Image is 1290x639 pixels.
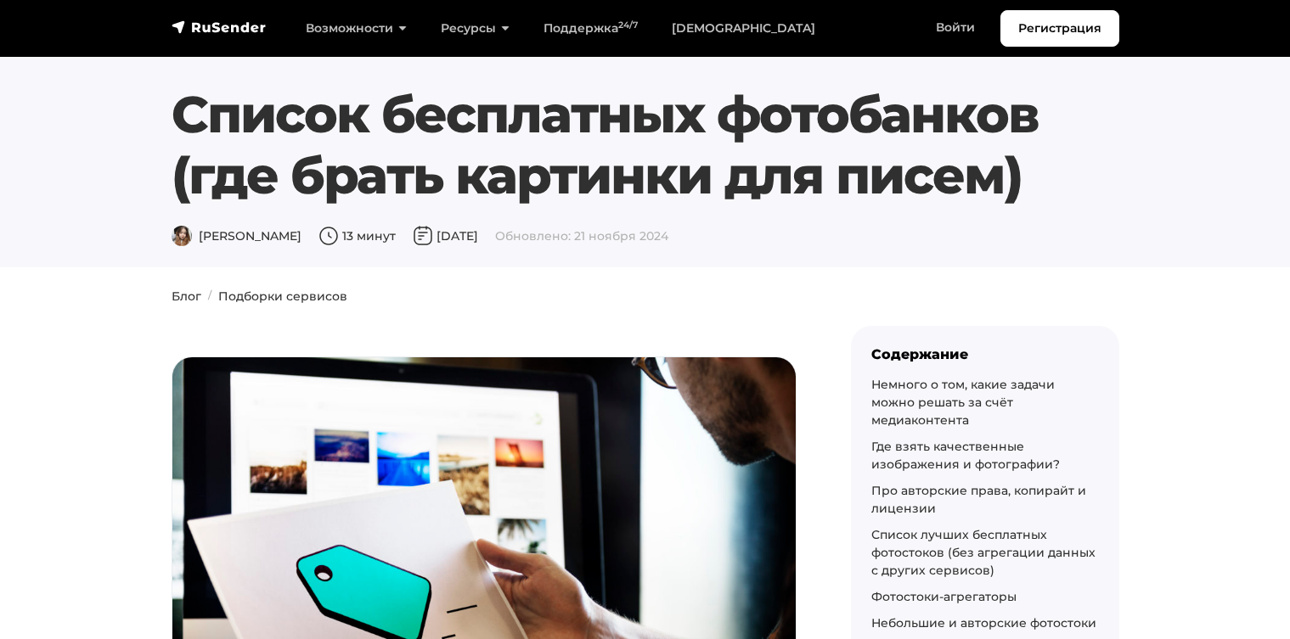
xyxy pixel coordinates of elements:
[871,377,1055,428] a: Немного о том, какие задачи можно решать за счёт медиаконтента
[424,11,527,46] a: Ресурсы
[318,226,339,246] img: Время чтения
[655,11,832,46] a: [DEMOGRAPHIC_DATA]
[618,20,638,31] sup: 24/7
[871,589,1017,604] a: Фотостоки-агрегаторы
[919,10,992,45] a: Войти
[289,11,424,46] a: Возможности
[413,228,478,244] span: [DATE]
[495,228,668,244] span: Обновлено: 21 ноября 2024
[871,346,1099,362] div: Содержание
[318,228,396,244] span: 13 минут
[172,228,301,244] span: [PERSON_NAME]
[161,288,1129,305] nav: breadcrumb
[871,527,1096,578] a: Список лучших бесплатных фотостоков (без агрегации данных с других сервисов)
[871,483,1086,516] a: Про авторские права, копирайт и лицензии
[172,19,267,36] img: RuSender
[1000,10,1119,47] a: Регистрация
[871,615,1096,631] a: Небольшие и авторские фотостоки
[201,288,347,305] li: Подборки сервисов
[172,289,201,304] a: Блог
[172,84,1039,206] h1: Список бесплатных фотобанков (где брать картинки для писем)
[871,439,1060,472] a: Где взять качественные изображения и фотографии?
[413,226,433,246] img: Дата публикации
[527,11,655,46] a: Поддержка24/7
